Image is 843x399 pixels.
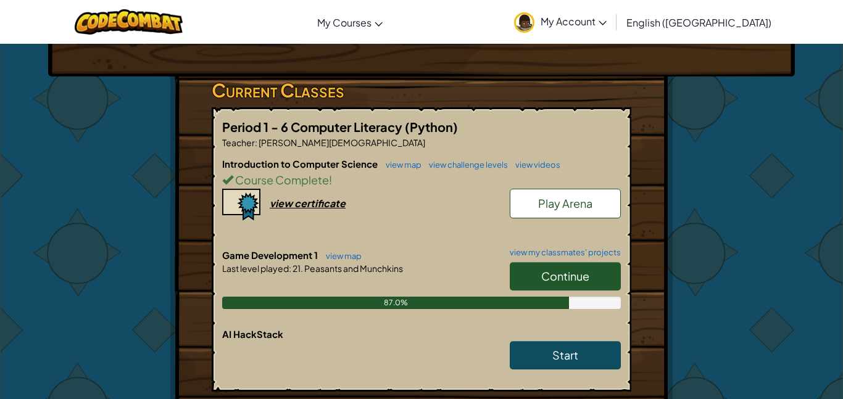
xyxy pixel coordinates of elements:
[311,6,389,39] a: My Courses
[222,197,346,210] a: view certificate
[626,16,771,29] span: English ([GEOGRAPHIC_DATA])
[212,76,631,104] h3: Current Classes
[222,263,289,274] span: Last level played
[508,2,613,41] a: My Account
[222,158,380,170] span: Introduction to Computer Science
[222,297,569,309] div: 87.0%
[255,137,257,148] span: :
[510,341,621,369] a: Start
[329,173,332,187] span: !
[423,160,508,170] a: view challenge levels
[233,173,329,187] span: Course Complete
[541,15,607,28] span: My Account
[320,251,362,261] a: view map
[222,249,320,261] span: Game Development 1
[504,249,621,257] a: view my classmates' projects
[303,263,403,274] span: Peasants and Munchkins
[514,12,534,33] img: avatar
[222,137,255,148] span: Teacher
[552,348,578,362] span: Start
[222,189,260,221] img: certificate-icon.png
[509,160,560,170] a: view videos
[620,6,778,39] a: English ([GEOGRAPHIC_DATA])
[538,196,592,210] span: Play Arena
[541,269,589,283] span: Continue
[257,137,425,148] span: [PERSON_NAME][DEMOGRAPHIC_DATA]
[291,263,303,274] span: 21.
[405,119,458,134] span: (Python)
[289,263,291,274] span: :
[75,9,183,35] img: CodeCombat logo
[222,328,283,340] span: AI HackStack
[222,119,405,134] span: Period 1 - 6 Computer Literacy
[380,160,421,170] a: view map
[270,197,346,210] div: view certificate
[317,16,372,29] span: My Courses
